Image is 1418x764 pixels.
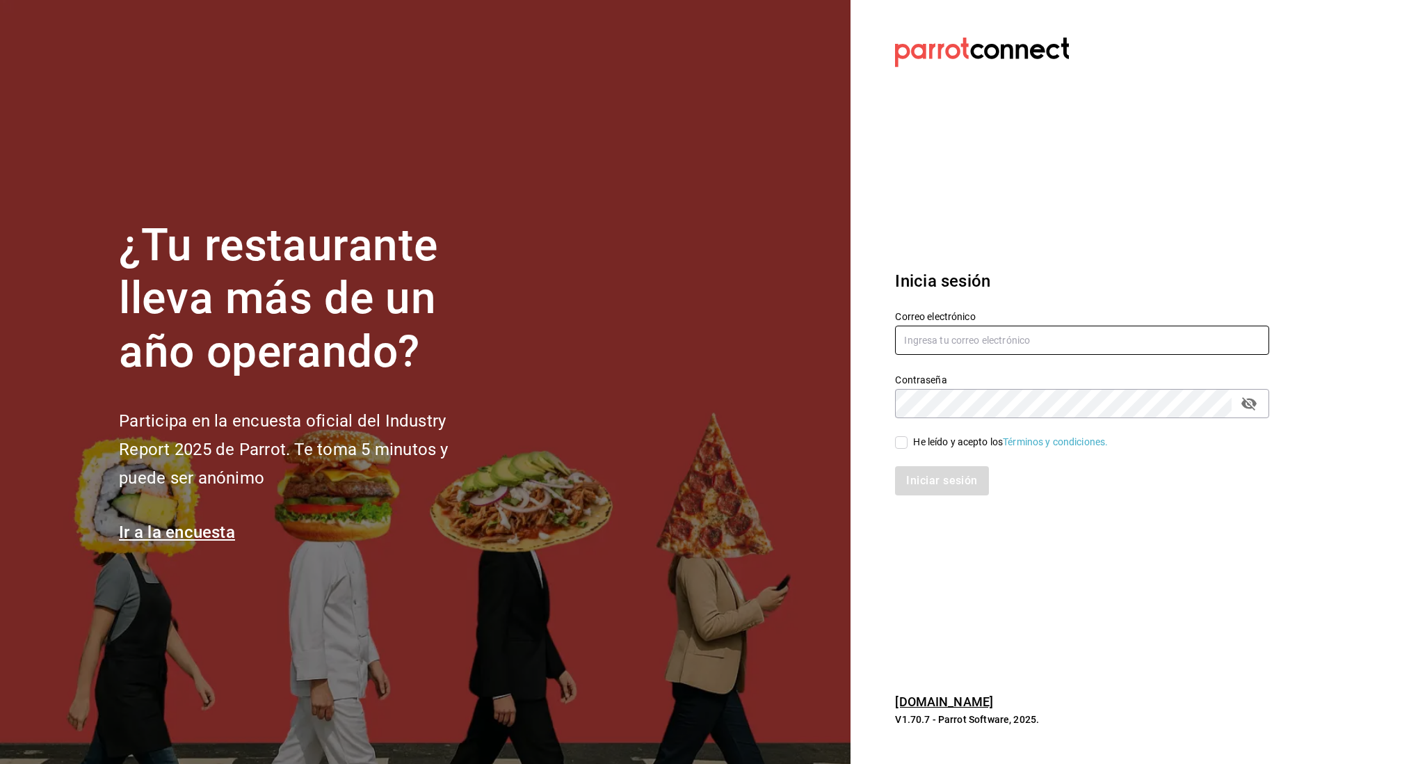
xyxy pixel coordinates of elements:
[895,269,1269,294] h3: Inicia sesión
[895,374,1269,384] label: Contraseña
[119,219,494,379] h1: ¿Tu restaurante lleva más de un año operando?
[895,311,1269,321] label: Correo electrónico
[119,523,235,542] a: Ir a la encuesta
[895,694,993,709] a: [DOMAIN_NAME]
[913,435,1108,449] div: He leído y acepto los
[895,713,1269,726] p: V1.70.7 - Parrot Software, 2025.
[1003,436,1108,447] a: Términos y condiciones.
[895,326,1269,355] input: Ingresa tu correo electrónico
[1237,392,1261,415] button: passwordField
[119,407,494,492] h2: Participa en la encuesta oficial del Industry Report 2025 de Parrot. Te toma 5 minutos y puede se...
